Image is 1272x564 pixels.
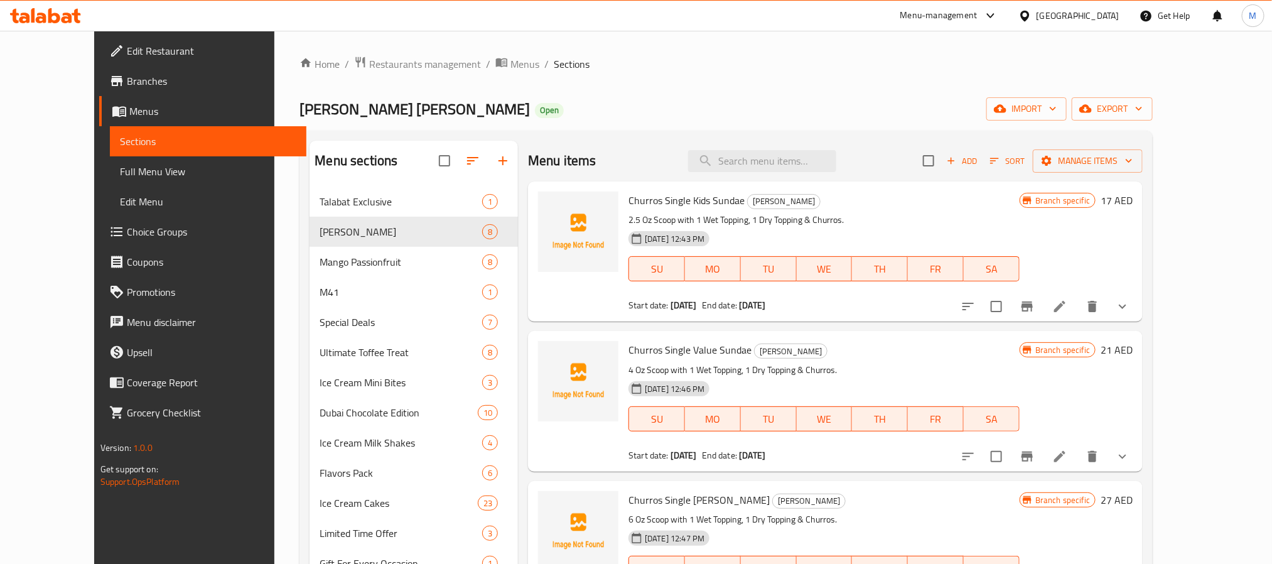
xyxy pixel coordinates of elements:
[942,151,982,171] button: Add
[634,260,680,278] span: SU
[320,315,482,330] span: Special Deals
[483,467,497,479] span: 6
[554,57,590,72] span: Sections
[628,340,752,359] span: Churros Single Value Sundae
[99,277,306,307] a: Promotions
[320,405,477,420] span: Dubai Chocolate Edition
[486,57,490,72] li: /
[320,465,482,480] span: Flavors Pack
[688,150,836,172] input: search
[120,164,296,179] span: Full Menu View
[996,101,1057,117] span: import
[1012,291,1042,322] button: Branch-specific-item
[852,406,908,431] button: TH
[969,410,1015,428] span: SA
[1030,494,1095,506] span: Branch specific
[1012,442,1042,472] button: Branch-specific-item
[1077,442,1108,472] button: delete
[369,57,481,72] span: Restaurants management
[110,187,306,217] a: Edit Menu
[299,95,530,123] span: [PERSON_NAME] [PERSON_NAME]
[1030,344,1095,356] span: Branch specific
[99,217,306,247] a: Choice Groups
[310,247,518,277] div: Mango Passionfruit8
[310,187,518,217] div: Talabat Exclusive1
[127,43,296,58] span: Edit Restaurant
[99,66,306,96] a: Branches
[127,73,296,89] span: Branches
[702,447,737,464] span: End date:
[748,194,820,209] span: [PERSON_NAME]
[1101,341,1133,359] h6: 21 AED
[538,341,618,421] img: Churros Single Value Sundae
[640,533,709,545] span: [DATE] 12:47 PM
[100,440,131,456] span: Version:
[628,191,745,210] span: Churros Single Kids Sundae
[482,254,498,269] div: items
[739,297,765,313] b: [DATE]
[802,410,848,428] span: WE
[685,406,741,431] button: MO
[797,406,853,431] button: WE
[857,260,903,278] span: TH
[483,226,497,238] span: 8
[671,447,697,464] b: [DATE]
[320,254,482,269] span: Mango Passionfruit
[628,447,669,464] span: Start date:
[310,277,518,307] div: M411
[797,256,853,281] button: WE
[945,154,979,168] span: Add
[746,260,792,278] span: TU
[908,256,964,281] button: FR
[320,285,482,300] div: M41
[746,410,792,428] span: TU
[320,375,482,390] span: Ice Cream Mini Bites
[741,256,797,281] button: TU
[535,105,564,116] span: Open
[982,151,1033,171] span: Sort items
[299,56,1153,72] nav: breadcrumb
[628,491,770,509] span: Churros Single [PERSON_NAME]
[99,307,306,337] a: Menu disclaimer
[478,497,497,509] span: 23
[857,410,903,428] span: TH
[1052,299,1067,314] a: Edit menu item
[320,224,482,239] span: [PERSON_NAME]
[1082,101,1143,117] span: export
[772,494,846,509] div: Churros Sundae
[640,383,709,395] span: [DATE] 12:46 PM
[310,398,518,428] div: Dubai Chocolate Edition10
[1115,299,1130,314] svg: Show Choices
[908,406,964,431] button: FR
[990,154,1025,168] span: Sort
[320,496,477,511] span: Ice Cream Cakes
[755,344,827,359] span: [PERSON_NAME]
[1043,153,1133,169] span: Manage items
[964,406,1020,431] button: SA
[320,526,482,541] span: Limited Time Offer
[478,496,498,511] div: items
[482,224,498,239] div: items
[741,406,797,431] button: TU
[510,57,539,72] span: Menus
[127,375,296,390] span: Coverage Report
[345,57,349,72] li: /
[99,36,306,66] a: Edit Restaurant
[458,146,488,176] span: Sort sections
[482,345,498,360] div: items
[987,151,1028,171] button: Sort
[310,428,518,458] div: Ice Cream Milk Shakes4
[915,148,942,174] span: Select section
[320,194,482,209] span: Talabat Exclusive
[127,345,296,360] span: Upsell
[953,442,983,472] button: sort-choices
[482,526,498,541] div: items
[702,297,737,313] span: End date:
[1101,192,1133,209] h6: 17 AED
[900,8,978,23] div: Menu-management
[628,297,669,313] span: Start date:
[354,56,481,72] a: Restaurants management
[754,344,827,359] div: Churros Sundae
